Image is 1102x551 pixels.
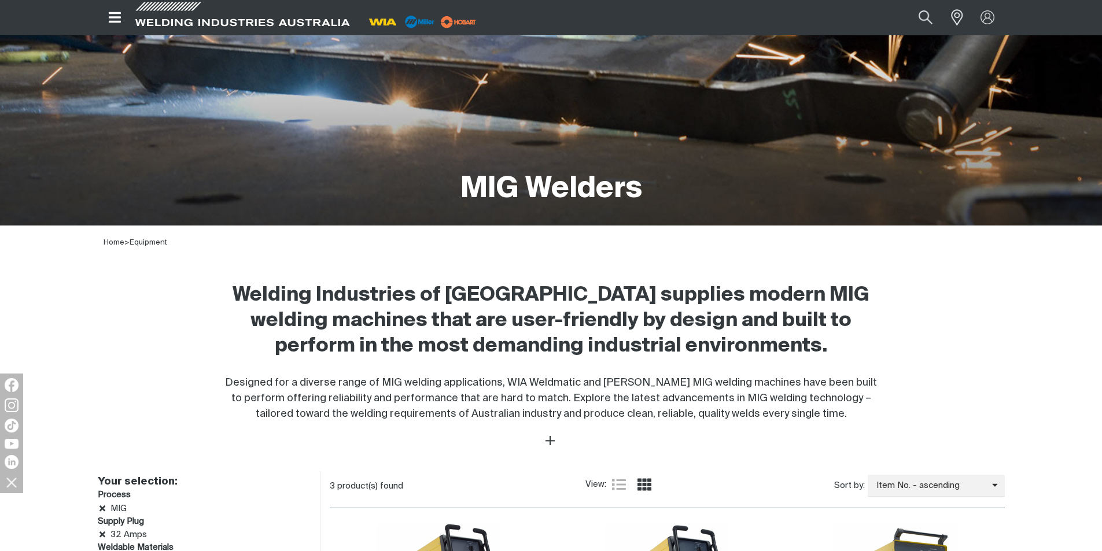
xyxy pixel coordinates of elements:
div: 3 [330,480,586,492]
span: Item No. - ascending [868,479,992,493]
button: Search products [906,5,945,31]
h1: MIG Welders [460,171,642,208]
span: Designed for a diverse range of MIG welding applications, WIA Weldmatic and [PERSON_NAME] MIG wel... [225,378,877,419]
a: Remove 32 Amps [98,530,107,539]
img: Facebook [5,378,19,392]
span: Sort by: [834,479,865,493]
img: miller [437,13,480,31]
img: LinkedIn [5,455,19,469]
img: hide socials [2,472,21,492]
img: TikTok [5,419,19,432]
h3: Process [98,489,311,502]
li: 32 Amps [98,528,311,541]
a: Equipment [130,239,167,246]
li: MIG [98,502,311,515]
h2: Welding Industries of [GEOGRAPHIC_DATA] supplies modern MIG welding machines that are user-friend... [225,283,878,359]
a: miller [437,17,480,26]
span: View: [585,478,606,491]
a: List view [612,478,626,491]
h2: Your selection: [98,475,305,489]
img: Instagram [5,398,19,412]
span: 32 Amps [110,528,147,541]
input: Product name or item number... [891,5,945,31]
img: YouTube [5,439,19,449]
span: MIG [110,502,127,515]
section: Product list controls [330,471,1005,501]
h3: Supply Plug [98,515,311,528]
a: Home [104,239,124,246]
a: Remove MIG [98,504,107,513]
span: product(s) found [337,482,403,490]
span: > [124,239,130,246]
